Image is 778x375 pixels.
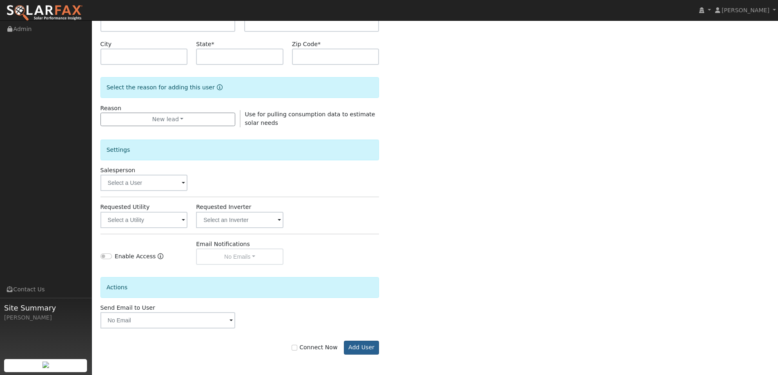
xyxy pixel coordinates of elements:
input: Select a Utility [100,212,188,228]
label: Reason [100,104,121,113]
label: Salesperson [100,166,136,175]
img: retrieve [42,362,49,368]
span: Use for pulling consumption data to estimate solar needs [245,111,375,126]
div: [PERSON_NAME] [4,313,87,322]
input: Select a User [100,175,188,191]
label: Enable Access [115,252,156,261]
label: State [196,40,214,49]
span: [PERSON_NAME] [722,7,769,13]
label: City [100,40,112,49]
label: Email Notifications [196,240,250,249]
input: Select an Inverter [196,212,283,228]
label: Requested Inverter [196,203,251,211]
div: Actions [100,277,379,298]
label: Requested Utility [100,203,150,211]
input: No Email [100,312,236,328]
span: Site Summary [4,302,87,313]
a: Enable Access [158,252,163,265]
div: Select the reason for adding this user [100,77,379,98]
button: New lead [100,113,236,126]
button: Add User [344,341,379,355]
input: Connect Now [292,345,297,351]
label: Zip Code [292,40,321,49]
span: Required [318,41,321,47]
a: Reason for new user [215,84,223,91]
span: Required [211,41,214,47]
img: SolarFax [6,4,83,22]
label: Send Email to User [100,304,155,312]
label: Connect Now [292,343,337,352]
div: Settings [100,140,379,160]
